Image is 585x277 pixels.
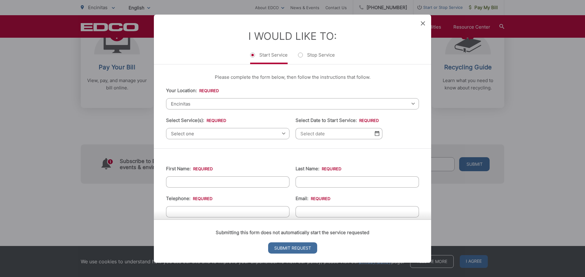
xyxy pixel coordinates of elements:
[268,242,317,254] input: Submit Request
[216,230,369,235] strong: Submitting this form does not automatically start the service requested
[296,117,379,123] label: Select Date to Start Service:
[296,196,330,201] label: Email:
[166,98,419,109] span: Encinitas
[166,117,226,123] label: Select Service(s):
[375,131,379,136] img: Select date
[166,128,289,139] span: Select one
[250,52,288,64] label: Start Service
[166,166,213,171] label: First Name:
[166,88,219,93] label: Your Location:
[296,128,382,139] input: Select date
[166,73,419,81] p: Please complete the form below, then follow the instructions that follow.
[248,29,337,42] label: I Would Like To:
[298,52,335,64] label: Stop Service
[296,166,341,171] label: Last Name:
[166,196,212,201] label: Telephone:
